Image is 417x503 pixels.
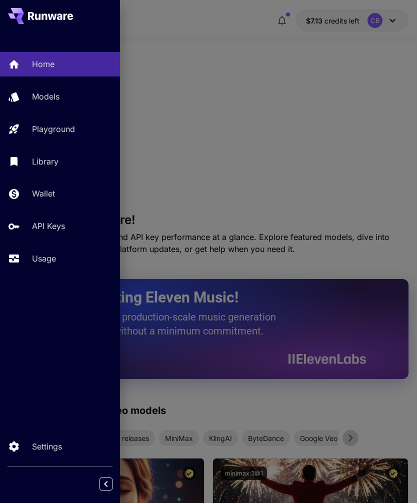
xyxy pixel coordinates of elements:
[32,155,58,167] p: Library
[32,220,65,232] p: API Keys
[32,187,55,199] p: Wallet
[32,123,75,135] p: Playground
[32,90,59,102] p: Models
[32,58,54,70] p: Home
[32,252,56,264] p: Usage
[99,477,112,490] button: Collapse sidebar
[107,475,120,493] div: Collapse sidebar
[32,440,62,452] p: Settings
